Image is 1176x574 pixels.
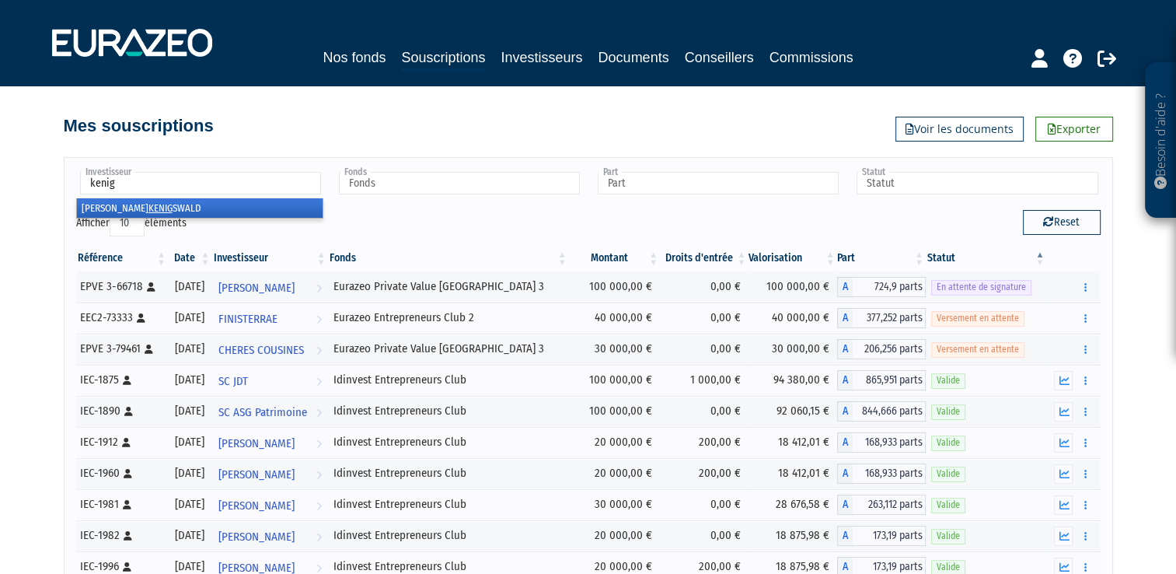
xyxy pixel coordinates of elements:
[660,365,748,396] td: 1 000,00 €
[853,308,926,328] span: 377,252 parts
[748,520,836,551] td: 18 875,98 €
[837,308,926,328] div: A - Eurazeo Entrepreneurs Club 2
[931,404,965,419] span: Valide
[316,460,322,489] i: Voir l'investisseur
[1152,71,1170,211] p: Besoin d'aide ?
[333,465,564,481] div: Idinvest Entrepreneurs Club
[316,523,322,551] i: Voir l'investisseur
[598,47,669,68] a: Documents
[660,520,748,551] td: 0,00 €
[748,365,836,396] td: 94 380,00 €
[212,334,328,365] a: CHERES COUSINES
[837,339,853,359] span: A
[837,277,926,297] div: A - Eurazeo Private Value Europe 3
[837,495,926,515] div: A - Idinvest Entrepreneurs Club
[316,492,322,520] i: Voir l'investisseur
[569,334,661,365] td: 30 000,00 €
[660,458,748,489] td: 200,00 €
[80,341,163,357] div: EPVE 3-79461
[77,198,323,218] li: [PERSON_NAME] SWALD
[316,429,322,458] i: Voir l'investisseur
[569,303,661,334] td: 40 000,00 €
[931,280,1031,295] span: En attente de signature
[145,345,153,354] i: [Français] Personne physique
[853,401,926,422] span: 844,666 parts
[333,341,564,357] div: Eurazeo Private Value [GEOGRAPHIC_DATA] 3
[837,339,926,359] div: A - Eurazeo Private Value Europe 3
[333,403,564,419] div: Idinvest Entrepreneurs Club
[853,432,926,453] span: 168,933 parts
[837,526,926,546] div: A - Idinvest Entrepreneurs Club
[333,527,564,544] div: Idinvest Entrepreneurs Club
[569,520,661,551] td: 20 000,00 €
[748,489,836,520] td: 28 676,58 €
[837,401,853,422] span: A
[316,336,322,365] i: Voir l'investisseur
[569,489,661,520] td: 30 000,00 €
[837,464,853,484] span: A
[212,520,328,551] a: [PERSON_NAME]
[926,245,1047,271] th: Statut : activer pour trier la colonne par ordre d&eacute;croissant
[895,117,1024,142] a: Voir les documents
[837,370,853,390] span: A
[748,303,836,334] td: 40 000,00 €
[837,526,853,546] span: A
[212,396,328,427] a: SC ASG Patrimoine
[748,271,836,303] td: 100 000,00 €
[212,458,328,489] a: [PERSON_NAME]
[218,274,295,303] span: [PERSON_NAME]
[853,495,926,515] span: 263,112 parts
[569,396,661,427] td: 100 000,00 €
[931,436,965,450] span: Valide
[837,245,926,271] th: Part: activer pour trier la colonne par ordre croissant
[333,372,564,388] div: Idinvest Entrepreneurs Club
[748,334,836,365] td: 30 000,00 €
[853,464,926,484] span: 168,933 parts
[80,465,163,481] div: IEC-1960
[110,210,145,236] select: Afficheréléments
[660,271,748,303] td: 0,00 €
[401,47,485,71] a: Souscriptions
[316,367,322,396] i: Voir l'investisseur
[124,469,132,478] i: [Français] Personne physique
[173,527,207,544] div: [DATE]
[218,367,248,396] span: SC JDT
[212,245,328,271] th: Investisseur: activer pour trier la colonne par ordre croissant
[853,277,926,297] span: 724,9 parts
[80,372,163,388] div: IEC-1875
[501,47,582,68] a: Investisseurs
[853,370,926,390] span: 865,951 parts
[80,310,163,326] div: EEC2-73333
[853,526,926,546] span: 173,19 parts
[173,434,207,450] div: [DATE]
[148,202,173,214] em: KENIG
[660,245,748,271] th: Droits d'entrée: activer pour trier la colonne par ordre croissant
[212,365,328,396] a: SC JDT
[123,562,131,572] i: [Français] Personne physique
[218,398,307,427] span: SC ASG Patrimoine
[569,458,661,489] td: 20 000,00 €
[569,271,661,303] td: 100 000,00 €
[316,398,322,427] i: Voir l'investisseur
[328,245,569,271] th: Fonds: activer pour trier la colonne par ordre croissant
[1023,210,1101,235] button: Reset
[931,373,965,388] span: Valide
[173,372,207,388] div: [DATE]
[173,310,207,326] div: [DATE]
[80,278,163,295] div: EPVE 3-66718
[837,495,853,515] span: A
[837,308,853,328] span: A
[124,531,132,541] i: [Français] Personne physique
[218,429,295,458] span: [PERSON_NAME]
[660,303,748,334] td: 0,00 €
[569,245,661,271] th: Montant: activer pour trier la colonne par ordre croissant
[837,432,926,453] div: A - Idinvest Entrepreneurs Club
[748,427,836,458] td: 18 412,01 €
[80,527,163,544] div: IEC-1982
[218,492,295,520] span: [PERSON_NAME]
[316,274,322,303] i: Voir l'investisseur
[218,460,295,489] span: [PERSON_NAME]
[569,365,661,396] td: 100 000,00 €
[837,370,926,390] div: A - Idinvest Entrepreneurs Club
[124,407,133,416] i: [Français] Personne physique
